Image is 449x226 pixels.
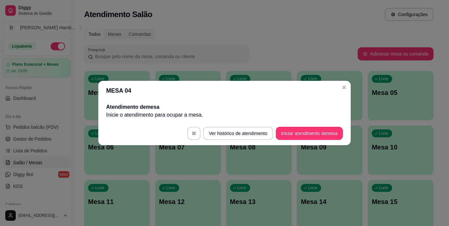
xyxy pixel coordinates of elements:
p: Inicie o atendimento para ocupar a mesa . [106,111,343,119]
button: Ver histórico de atendimento [203,127,273,140]
button: Iniciar atendimento demesa [276,127,343,140]
header: MESA 04 [98,81,351,101]
button: Close [339,82,349,93]
h2: Atendimento de mesa [106,103,343,111]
